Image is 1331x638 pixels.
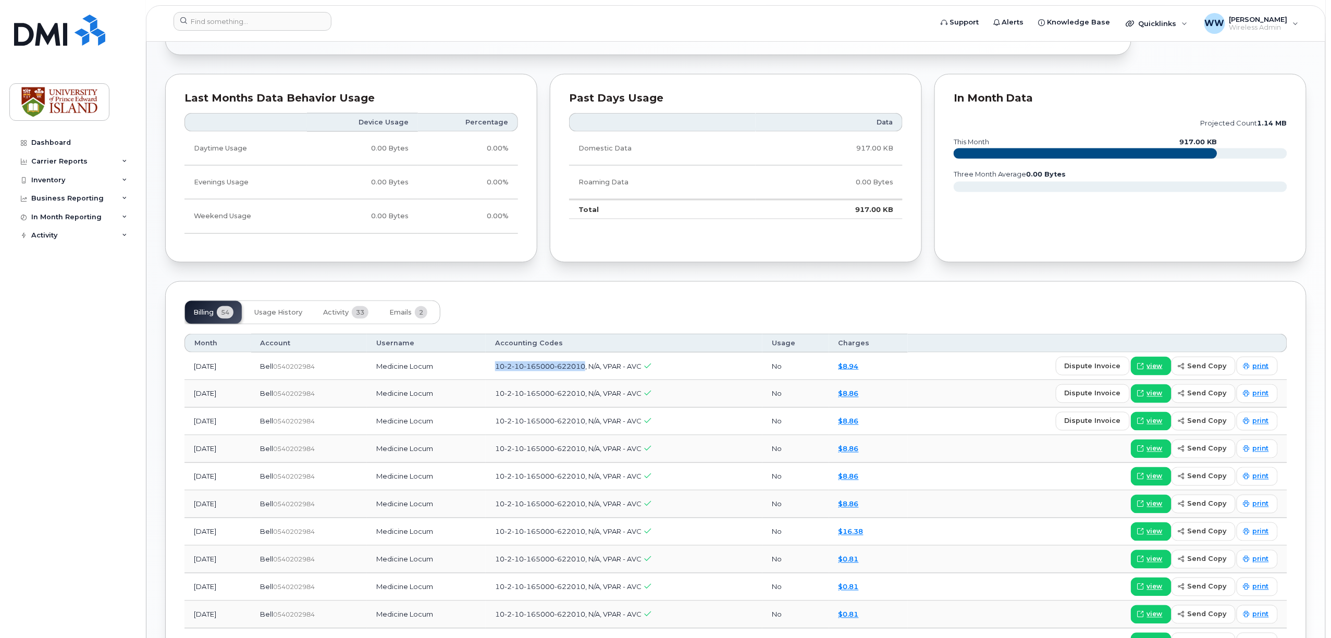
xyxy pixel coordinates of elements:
a: view [1131,605,1172,624]
span: send copy [1188,416,1227,426]
td: No [762,463,829,491]
tr: Friday from 6:00pm to Monday 8:00am [184,199,518,233]
span: 2 [415,306,427,319]
span: print [1253,361,1269,371]
span: Bell [261,610,274,619]
a: print [1237,440,1278,458]
td: [DATE] [184,601,251,629]
span: view [1147,361,1163,371]
span: Bell [261,417,274,426]
span: send copy [1188,554,1227,564]
span: 10-2-10-165000-622010, N/A, VPAR - AVC [495,417,642,426]
a: print [1237,357,1278,376]
span: view [1147,389,1163,398]
text: this month [953,138,989,146]
span: 10-2-10-165000-622010, N/A, VPAR - AVC [495,528,642,536]
td: Medicine Locum [367,380,486,408]
th: Username [367,334,486,353]
th: Account [251,334,367,353]
span: 10-2-10-165000-622010, N/A, VPAR - AVC [495,362,642,370]
th: Data [756,113,903,132]
a: $8.94 [839,362,859,370]
td: Medicine Locum [367,353,486,380]
span: send copy [1188,609,1227,619]
a: print [1237,467,1278,486]
span: 10-2-10-165000-622010, N/A, VPAR - AVC [495,610,642,619]
span: 10-2-10-165000-622010, N/A, VPAR - AVC [495,555,642,564]
td: 0.00% [418,199,518,233]
td: Daytime Usage [184,132,307,166]
span: Usage History [254,308,302,317]
td: Medicine Locum [367,408,486,435]
span: 10-2-10-165000-622010, N/A, VPAR - AVC [495,390,642,398]
span: Bell [261,500,274,508]
a: Support [933,12,986,33]
a: view [1131,384,1172,403]
a: $0.81 [839,583,859,591]
a: Alerts [986,12,1031,33]
span: view [1147,472,1163,481]
span: print [1253,499,1269,509]
div: In Month Data [954,93,1287,104]
span: send copy [1188,389,1227,398]
span: view [1147,499,1163,509]
a: $8.86 [839,500,859,508]
span: Bell [261,528,274,536]
td: Weekend Usage [184,199,307,233]
td: No [762,546,829,573]
td: 917.00 KB [756,199,903,219]
span: 0540202984 [274,418,315,426]
button: send copy [1172,357,1236,376]
td: No [762,573,829,601]
div: Wendy Weeks [1197,13,1306,34]
td: Medicine Locum [367,491,486,518]
td: Medicine Locum [367,518,486,546]
span: dispute invoice [1065,389,1121,398]
td: Medicine Locum [367,573,486,601]
button: send copy [1172,605,1236,624]
span: Alerts [1002,17,1024,28]
span: send copy [1188,471,1227,481]
td: 917.00 KB [756,132,903,166]
span: view [1147,417,1163,426]
input: Find something... [174,12,331,31]
span: 0540202984 [274,583,315,591]
span: view [1147,527,1163,536]
th: Usage [762,334,829,353]
span: Knowledge Base [1047,17,1111,28]
th: Accounting Codes [486,334,762,353]
tr: Weekdays from 6:00pm to 8:00am [184,166,518,199]
text: three month average [953,170,1066,178]
button: dispute invoice [1056,384,1130,403]
th: Device Usage [307,113,418,132]
a: print [1237,384,1278,403]
span: 0540202984 [274,473,315,481]
span: [PERSON_NAME] [1229,15,1288,23]
td: Medicine Locum [367,546,486,573]
span: print [1253,582,1269,592]
span: print [1253,555,1269,564]
span: print [1253,527,1269,536]
td: Medicine Locum [367,435,486,463]
text: projected count [1201,119,1287,127]
td: [DATE] [184,573,251,601]
a: $8.86 [839,445,859,453]
span: print [1253,444,1269,454]
a: $8.86 [839,472,859,481]
span: Bell [261,472,274,481]
button: send copy [1172,467,1236,486]
span: send copy [1188,361,1227,371]
td: Total [569,199,756,219]
td: No [762,491,829,518]
span: print [1253,417,1269,426]
span: view [1147,582,1163,592]
a: $0.81 [839,555,859,564]
a: view [1131,467,1172,486]
td: 0.00 Bytes [307,199,418,233]
td: [DATE] [184,546,251,573]
span: print [1253,389,1269,398]
span: 10-2-10-165000-622010, N/A, VPAR - AVC [495,583,642,591]
span: 0540202984 [274,362,315,370]
td: [DATE] [184,491,251,518]
td: Domestic Data [569,132,756,166]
